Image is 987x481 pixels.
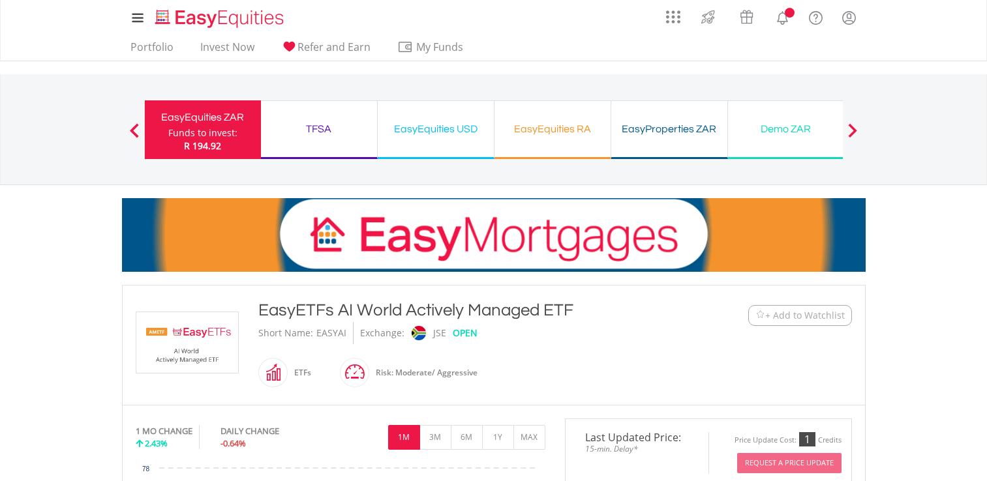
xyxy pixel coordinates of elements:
[184,139,221,152] span: R 194.92
[453,322,478,344] div: OPEN
[258,299,668,322] div: EasyETFs AI World Actively Managed ETF
[150,3,289,29] a: Home page
[765,309,845,322] span: + Add to Watchlist
[419,425,451,450] button: 3M
[766,3,799,29] a: Notifications
[736,7,757,27] img: vouchers-v2.svg
[388,425,420,450] button: 1M
[138,312,236,373] img: EQU.ZA.EASYAI.png
[121,130,147,143] button: Previous
[360,322,404,344] div: Exchange:
[125,40,179,61] a: Portfolio
[288,357,311,388] div: ETFs
[168,126,237,139] div: Funds to invest:
[122,198,866,272] img: EasyMortage Promotion Banner
[276,40,376,61] a: Refer and Earn
[482,425,514,450] button: 1Y
[369,357,478,388] div: Risk: Moderate/ Aggressive
[142,465,149,473] text: 78
[735,435,797,445] div: Price Update Cost:
[269,120,369,138] div: TFSA
[258,322,313,344] div: Short Name:
[386,120,486,138] div: EasyEquities USD
[666,10,680,24] img: grid-menu-icon.svg
[153,8,289,29] img: EasyEquities_Logo.png
[658,3,689,24] a: AppsGrid
[697,7,719,27] img: thrive-v2.svg
[316,322,346,344] div: EASYAI
[575,443,699,455] span: 15-min. Delay*
[502,120,603,138] div: EasyEquities RA
[397,38,483,55] span: My Funds
[737,453,842,473] button: Request A Price Update
[832,3,866,32] a: My Profile
[799,432,815,446] div: 1
[195,40,260,61] a: Invest Now
[575,432,699,443] span: Last Updated Price:
[619,120,720,138] div: EasyProperties ZAR
[727,3,766,27] a: Vouchers
[145,437,168,449] span: 2.43%
[736,120,836,138] div: Demo ZAR
[220,425,323,437] div: DAILY CHANGE
[297,40,371,54] span: Refer and Earn
[411,326,425,340] img: jse.png
[748,305,852,326] button: Watchlist + Add to Watchlist
[840,130,866,143] button: Next
[818,435,842,445] div: Credits
[755,310,765,320] img: Watchlist
[799,3,832,29] a: FAQ's and Support
[433,322,446,344] div: JSE
[220,437,246,449] span: -0.64%
[451,425,483,450] button: 6M
[153,108,253,126] div: EasyEquities ZAR
[136,425,192,437] div: 1 MO CHANGE
[513,425,545,450] button: MAX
